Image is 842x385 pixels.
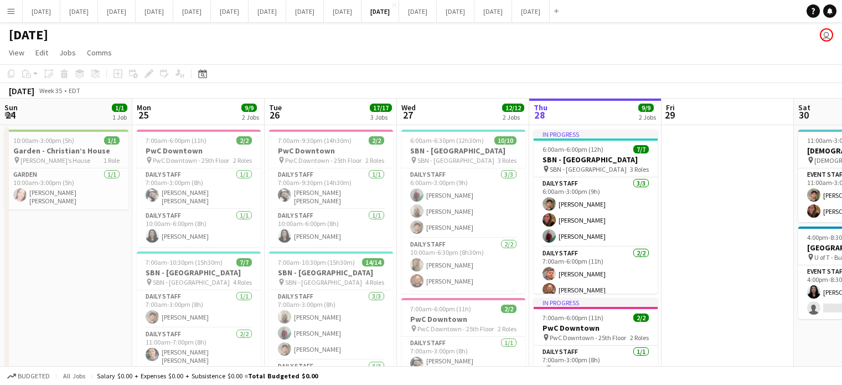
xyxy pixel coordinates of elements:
span: 1/1 [112,104,127,112]
span: Edit [35,48,48,58]
app-job-card: 6:00am-6:30pm (12h30m)10/10SBN - [GEOGRAPHIC_DATA] SBN - [GEOGRAPHIC_DATA]3 RolesDaily Staff3/36:... [401,130,525,294]
span: 25 [135,109,151,121]
button: [DATE] [211,1,249,22]
div: In progress [534,298,658,307]
button: [DATE] [437,1,474,22]
span: 29 [664,109,675,121]
app-card-role: Daily Staff3/36:00am-3:00pm (9h)[PERSON_NAME][PERSON_NAME][PERSON_NAME] [401,168,525,238]
span: 2/2 [369,136,384,145]
span: Fri [666,102,675,112]
span: 4 Roles [233,278,252,286]
app-card-role: Daily Staff2/210:00am-6:30pm (8h30m)[PERSON_NAME][PERSON_NAME] [401,238,525,292]
span: Total Budgeted $0.00 [248,372,318,380]
span: Wed [401,102,416,112]
h3: PwC Downtown [137,146,261,156]
app-card-role: Daily Staff1/17:00am-3:00pm (8h)[PERSON_NAME] [PERSON_NAME] [137,168,261,209]
div: In progress6:00am-6:00pm (12h)7/7SBN - [GEOGRAPHIC_DATA] SBN - [GEOGRAPHIC_DATA]3 RolesDaily Staf... [534,130,658,294]
span: 2 Roles [233,156,252,165]
span: 7:00am-10:30pm (15h30m) [278,258,355,266]
span: Sun [4,102,18,112]
span: 7:00am-6:00pm (11h) [410,305,471,313]
app-job-card: 7:00am-9:30pm (14h30m)2/2PwC Downtown PwC Downtown - 25th Floor2 RolesDaily Staff1/17:00am-9:30pm... [269,130,393,247]
button: [DATE] [249,1,286,22]
h3: PwC Downtown [534,323,658,333]
h3: SBN - [GEOGRAPHIC_DATA] [534,155,658,165]
a: Comms [82,45,116,60]
span: 10:00am-3:00pm (5h) [13,136,74,145]
span: 2 Roles [630,333,649,342]
span: Mon [137,102,151,112]
a: Edit [31,45,53,60]
div: 2 Jobs [503,113,524,121]
span: SBN - [GEOGRAPHIC_DATA] [153,278,230,286]
span: Thu [534,102,547,112]
div: [DATE] [9,85,34,96]
div: 3 Jobs [370,113,391,121]
span: 7:00am-10:30pm (15h30m) [146,258,223,266]
span: PwC Downtown - 25th Floor [285,156,361,165]
button: [DATE] [98,1,136,22]
a: View [4,45,29,60]
span: All jobs [61,372,87,380]
div: 2 Jobs [242,113,259,121]
span: 1 Role [104,156,120,165]
span: SBN - [GEOGRAPHIC_DATA] [550,165,627,173]
span: Budgeted [18,372,50,380]
span: Tue [269,102,282,112]
span: 7:00am-6:00pm (11h) [146,136,206,145]
span: 2 Roles [498,325,516,333]
span: View [9,48,24,58]
span: 3 Roles [630,165,649,173]
app-card-role: Daily Staff3/36:00am-3:00pm (9h)[PERSON_NAME][PERSON_NAME][PERSON_NAME] [534,177,658,247]
button: [DATE] [286,1,324,22]
span: 24 [3,109,18,121]
button: [DATE] [361,1,399,22]
app-card-role: Daily Staff1/110:00am-6:00pm (8h)[PERSON_NAME] [137,209,261,247]
span: Jobs [59,48,76,58]
button: [DATE] [399,1,437,22]
span: 6:00am-6:00pm (12h) [543,145,603,153]
span: SBN - [GEOGRAPHIC_DATA] [417,156,494,165]
h3: SBN - [GEOGRAPHIC_DATA] [137,268,261,278]
span: 2/2 [501,305,516,313]
span: 10/10 [494,136,516,145]
button: [DATE] [173,1,211,22]
span: Sat [798,102,810,112]
span: 7:00am-9:30pm (14h30m) [278,136,352,145]
app-user-avatar: Jolanta Rokowski [820,28,833,42]
div: EDT [69,86,80,95]
span: 2/2 [633,314,649,322]
span: [PERSON_NAME]’s House [20,156,90,165]
span: 1/1 [104,136,120,145]
app-card-role: Daily Staff2/27:00am-6:00pm (11h)[PERSON_NAME][PERSON_NAME] [534,247,658,301]
span: 9/9 [638,104,654,112]
span: 14/14 [362,258,384,266]
div: 7:00am-6:00pm (11h)2/2PwC Downtown PwC Downtown - 25th Floor2 RolesDaily Staff1/17:00am-3:00pm (8... [137,130,261,247]
app-job-card: 10:00am-3:00pm (5h)1/1Garden - Christian’s House [PERSON_NAME]’s House1 RoleGarden1/110:00am-3:00... [4,130,128,209]
button: [DATE] [60,1,98,22]
button: [DATE] [136,1,173,22]
button: [DATE] [474,1,512,22]
span: 6:00am-6:30pm (12h30m) [410,136,484,145]
app-card-role: Daily Staff1/17:00am-9:30pm (14h30m)[PERSON_NAME] [PERSON_NAME] [269,168,393,209]
button: Budgeted [6,370,51,382]
app-card-role: Daily Staff2/211:00am-7:00pm (8h)[PERSON_NAME] [PERSON_NAME][PERSON_NAME] [137,328,261,385]
div: In progress [534,130,658,138]
app-card-role: Daily Staff1/110:00am-6:00pm (8h)[PERSON_NAME] [269,209,393,247]
span: 2 Roles [365,156,384,165]
span: 28 [532,109,547,121]
span: 30 [797,109,810,121]
span: 26 [267,109,282,121]
span: Week 35 [37,86,64,95]
div: 1 Job [112,113,127,121]
span: 3 Roles [498,156,516,165]
a: Jobs [55,45,80,60]
span: 7/7 [236,258,252,266]
span: 2/2 [236,136,252,145]
app-card-role: Daily Staff1/17:00am-3:00pm (8h)[PERSON_NAME] [137,290,261,328]
span: 7:00am-6:00pm (11h) [543,314,603,322]
app-card-role: Daily Staff1/17:00am-3:00pm (8h)[PERSON_NAME] [PERSON_NAME] [401,337,525,378]
span: 27 [400,109,416,121]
